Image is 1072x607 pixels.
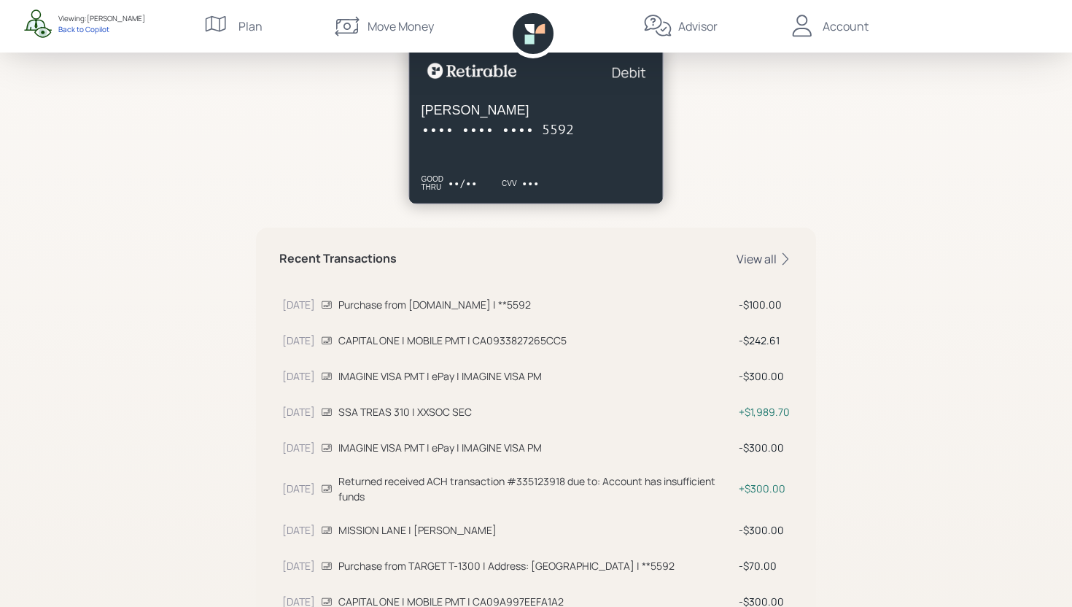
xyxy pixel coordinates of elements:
[282,297,315,312] div: [DATE]
[368,18,434,35] div: Move Money
[279,252,397,266] h5: Recent Transactions
[338,558,733,573] div: Purchase from TARGET T-1300 | Address: [GEOGRAPHIC_DATA] | **5592
[282,522,315,538] div: [DATE]
[282,440,315,455] div: [DATE]
[739,522,790,538] div: $300.00
[338,440,733,455] div: IMAGINE VISA PMT | ePay | IMAGINE VISA PM
[739,368,790,384] div: $300.00
[238,18,263,35] div: Plan
[338,473,733,504] div: Returned received ACH transaction #335123918 due to: Account has insufficient funds
[338,404,733,420] div: SSA TREAS 310 | XXSOC SEC
[739,297,790,312] div: $100.00
[282,333,315,348] div: [DATE]
[737,251,793,267] div: View all
[678,18,718,35] div: Advisor
[282,404,315,420] div: [DATE]
[739,558,790,573] div: $70.00
[338,368,733,384] div: IMAGINE VISA PMT | ePay | IMAGINE VISA PM
[58,13,145,24] div: Viewing: [PERSON_NAME]
[282,558,315,573] div: [DATE]
[338,522,733,538] div: MISSION LANE | [PERSON_NAME]
[58,24,145,34] div: Back to Copilot
[739,404,790,420] div: $1,989.70
[823,18,869,35] div: Account
[739,333,790,348] div: $242.61
[739,440,790,455] div: $300.00
[739,481,790,496] div: $300.00
[282,481,315,496] div: [DATE]
[338,333,733,348] div: CAPITAL ONE | MOBILE PMT | CA0933827265CC5
[338,297,733,312] div: Purchase from [DOMAIN_NAME] | **5592
[282,368,315,384] div: [DATE]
